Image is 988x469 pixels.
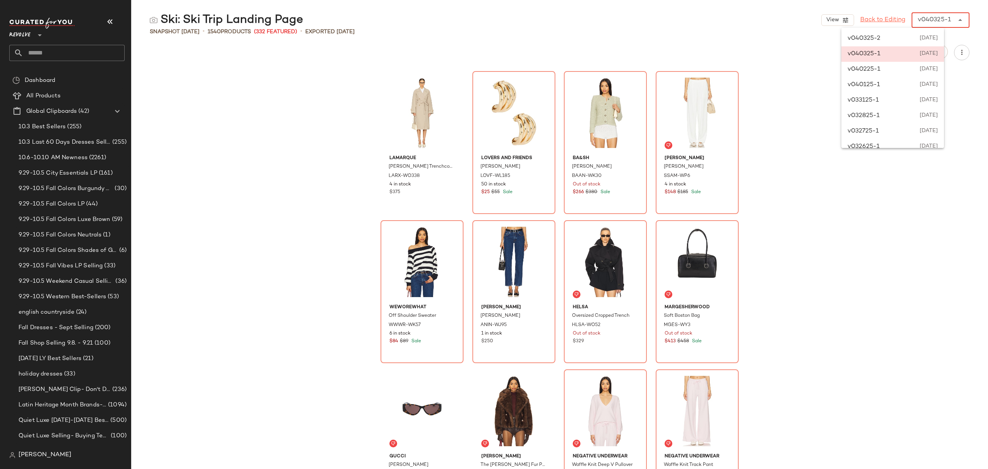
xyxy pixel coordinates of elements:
[111,385,127,394] span: (236)
[389,322,421,329] span: WWWR-WK57
[480,163,520,170] span: [PERSON_NAME]
[19,184,113,193] span: 9.29-10.5 Fall Colors Burgundy & Mauve
[481,181,506,188] span: 50 in stock
[658,74,736,152] img: SSAM-WP6_V1.jpg
[19,246,118,255] span: 9.29-10.5 Fall Colors Shades of Green
[567,223,644,301] img: HLSA-WO52_V1.jpg
[118,246,127,255] span: (6)
[918,111,938,121] span: [DATE]
[389,453,455,460] span: Gucci
[475,74,553,152] img: LOVF-WL185_V1.jpg
[658,372,736,450] img: NEGR-WP2_V1.jpg
[848,34,880,43] span: v040325-2
[574,292,579,297] img: svg%3e
[389,330,411,337] span: 6 in stock
[111,138,127,147] span: (255)
[9,452,15,458] img: svg%3e
[480,322,507,329] span: ANIN-WJ95
[389,189,400,196] span: $375
[919,80,938,90] span: [DATE]
[19,200,85,209] span: 9.29-10.5 Fall Colors LP
[305,28,355,36] p: Exported [DATE]
[480,462,546,469] span: The [PERSON_NAME] Fur Peacoat
[481,304,546,311] span: [PERSON_NAME]
[480,173,510,180] span: LOVF-WL185
[19,339,93,348] span: Fall Shop Selling 9.8. - 9.21
[665,181,686,188] span: 4 in stock
[19,122,66,131] span: 10.3 Best Sellers
[150,16,157,24] img: svg%3e
[19,169,97,178] span: 9.29-10.5 City Essentials LP
[19,354,81,363] span: [DATE] LY Best Sellers
[567,74,644,152] img: BAAN-WK30_V1.jpg
[573,304,638,311] span: Helsa
[19,416,109,425] span: Quiet Luxe [DATE]-[DATE] Best Sellers
[665,155,730,162] span: [PERSON_NAME]
[919,65,938,74] span: [DATE]
[389,304,455,311] span: WeWoreWhat
[481,189,490,196] span: $25
[664,163,704,170] span: [PERSON_NAME]
[665,189,676,196] span: $148
[208,28,251,36] div: Products
[665,304,730,311] span: MARGESHERWOOD
[664,322,690,329] span: MGES-WY3
[19,292,106,301] span: 9.29-10.5 Western Best-Sellers
[573,181,601,188] span: Out of stock
[860,15,905,25] a: Back to Editing
[481,155,546,162] span: Lovers and Friends
[19,447,99,456] span: Sept MTD Beach Trip Selling
[573,330,601,337] span: Out of stock
[66,122,81,131] span: (255)
[690,339,702,344] span: Sale
[97,169,113,178] span: (161)
[109,416,127,425] span: (500)
[389,181,411,188] span: 4 in stock
[573,338,584,345] span: $329
[19,138,111,147] span: 10.3 Last 60 Days Dresses Selling
[113,184,127,193] span: (30)
[658,223,736,301] img: MGES-WY3_V1.jpg
[99,447,112,456] span: (53)
[102,231,110,240] span: (1)
[74,308,87,317] span: (24)
[572,173,602,180] span: BAAN-WK30
[109,432,127,440] span: (100)
[677,189,688,196] span: $185
[114,277,127,286] span: (36)
[690,190,701,195] span: Sale
[383,74,461,152] img: LARX-WO338_V1.jpg
[85,200,98,209] span: (44)
[917,127,938,136] span: [DATE]
[88,153,106,162] span: (2261)
[665,338,676,345] span: $413
[677,338,689,345] span: $458
[918,142,938,151] span: [DATE]
[19,153,88,162] span: 10.6-10.10 AM Newness
[19,370,63,379] span: holiday dresses
[481,453,546,460] span: [PERSON_NAME]
[665,453,730,460] span: Negative Underwear
[300,27,302,36] span: •
[389,173,420,180] span: LARX-WO338
[918,15,951,25] div: v040325-1
[19,262,103,270] span: 9.29-10.5 Fall Vibes LP Selling
[599,190,610,195] span: Sale
[573,453,638,460] span: Negative Underwear
[25,76,55,85] span: Dashboard
[19,277,114,286] span: 9.29-10.5 Weekend Casual Selling
[848,65,880,74] span: v040225-1
[389,313,436,319] span: Off Shoulder Sweater
[848,111,880,121] span: v032825-1
[821,14,854,26] button: View
[664,462,713,469] span: Waffle Knit Track Pant
[572,462,633,469] span: Waffle Knit Deep V Pullover
[383,223,461,301] img: WWWR-WK57_V1.jpg
[664,173,690,180] span: SSAM-WP6
[19,401,107,410] span: Latin Heritage Month Brands- DO NOT DELETE
[481,330,502,337] span: 1 in stock
[572,322,601,329] span: HLSA-WO52
[19,308,74,317] span: english countryside
[917,96,938,105] span: [DATE]
[81,354,93,363] span: (21)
